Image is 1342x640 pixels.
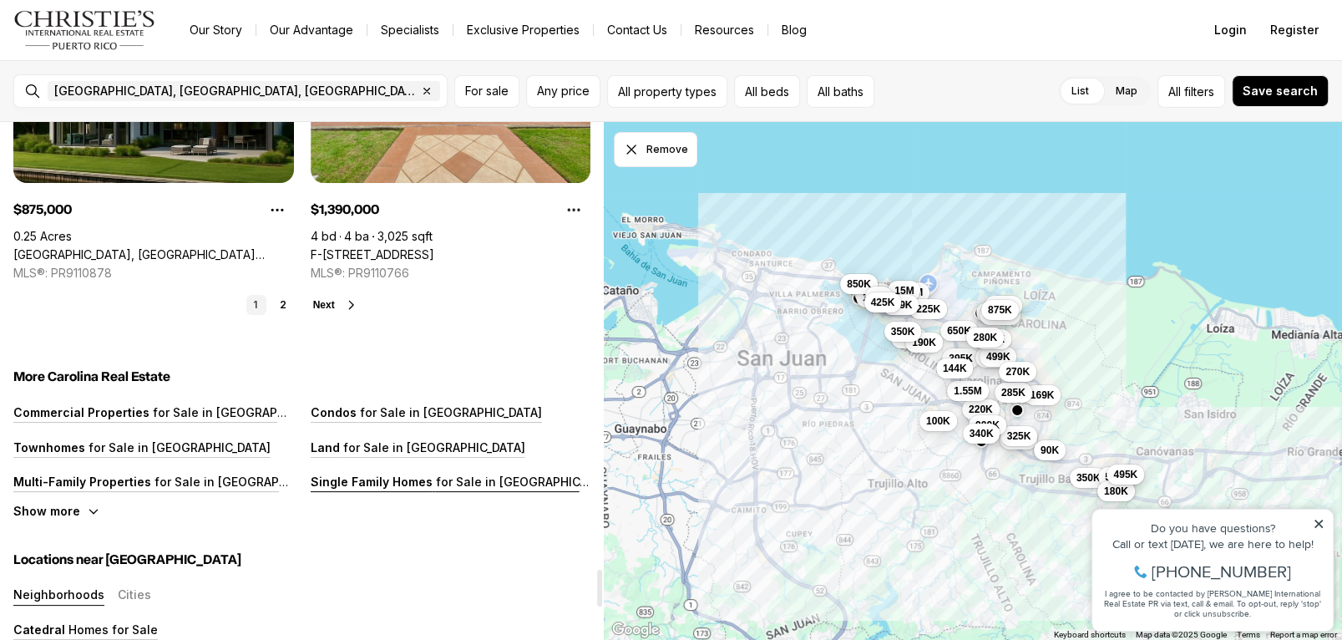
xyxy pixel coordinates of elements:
[256,18,367,42] a: Our Advantage
[986,349,1010,363] span: 499K
[962,399,1000,419] button: 220K
[864,292,902,312] button: 425K
[13,622,158,637] a: Catedral Homes for Sale
[840,273,878,293] button: 850K
[13,622,65,637] p: Catedral
[13,440,85,455] p: Townhomes
[149,405,335,419] p: for Sale in [GEOGRAPHIC_DATA]
[1107,464,1144,484] button: 495K
[1000,429,1037,449] button: 595K
[607,75,727,108] button: All property types
[905,332,943,352] button: 190K
[681,18,767,42] a: Resources
[847,277,871,290] span: 850K
[807,75,874,108] button: All baths
[865,287,893,307] button: 1M
[1098,466,1136,486] button: 550K
[311,475,433,489] p: Single Family Homes
[13,10,156,50] img: logo
[311,247,434,262] a: F-14 CALLE JAÉN, CAROLINA PR, 00983
[999,361,1036,381] button: 270K
[13,551,590,568] h5: Locations near [GEOGRAPHIC_DATA]
[1260,13,1329,47] button: Register
[1204,13,1257,47] button: Login
[311,405,542,419] a: Condos for Sale in [GEOGRAPHIC_DATA]
[1041,443,1059,456] span: 90K
[13,475,151,489] p: Multi-Family Properties
[974,328,1011,348] button: 212K
[357,405,542,419] p: for Sale in [GEOGRAPHIC_DATA]
[888,281,920,301] button: 15M
[912,335,936,348] span: 190K
[973,331,997,344] span: 280K
[940,320,978,340] button: 650K
[943,361,967,374] span: 144K
[313,299,335,311] span: Next
[1184,83,1214,100] span: filters
[976,302,1014,322] button: 250K
[13,440,271,455] a: Townhomes for Sale in [GEOGRAPHIC_DATA]
[13,475,337,489] a: Multi-Family Properties for Sale in [GEOGRAPHIC_DATA]
[1034,439,1066,460] button: 90K
[68,79,208,95] span: [PHONE_NUMBER]
[246,295,266,315] a: 1
[311,475,618,489] a: Single Family Homes for Sale in [GEOGRAPHIC_DATA]
[889,298,913,312] span: 589K
[986,307,1014,321] span: 1.39M
[891,325,915,338] span: 350K
[151,475,337,489] p: for Sale in [GEOGRAPHIC_DATA]
[919,410,957,430] button: 100K
[1102,76,1151,106] label: Map
[884,322,922,342] button: 350K
[1076,470,1101,484] span: 350K
[13,588,104,606] button: Neighborhoods
[313,298,358,312] button: Next
[1058,76,1102,106] label: List
[894,284,914,297] span: 15M
[980,346,1017,366] button: 499K
[13,368,590,385] h5: More Carolina Real Estate
[465,84,509,98] span: For sale
[1001,386,1025,399] span: 285K
[246,295,293,315] nav: Pagination
[13,405,335,419] a: Commercial Properties for Sale in [GEOGRAPHIC_DATA]
[985,296,1022,316] button: 850K
[13,405,149,419] p: Commercial Properties
[966,328,1004,348] button: 280K
[340,440,525,455] p: for Sale in [GEOGRAPHIC_DATA]
[947,323,971,337] span: 650K
[863,291,885,304] span: 1.4M
[1232,75,1329,107] button: Save search
[433,475,618,489] p: for Sale in [GEOGRAPHIC_DATA]
[1024,385,1061,405] button: 169K
[1105,470,1129,483] span: 550K
[882,295,919,315] button: 589K
[557,193,590,226] button: Property options
[898,331,922,344] span: 229K
[311,440,340,455] p: Land
[991,299,1015,312] span: 850K
[65,622,158,637] p: Homes for Sale
[594,18,681,42] button: Contact Us
[614,132,697,167] button: Dismiss drawing
[85,440,271,455] p: for Sale in [GEOGRAPHIC_DATA]
[980,304,1020,324] button: 1.39M
[18,53,241,65] div: Call or text [DATE], we are here to help!
[13,247,294,262] a: SEVILLA, CAROLINA PR, 00983
[526,75,600,108] button: Any price
[856,287,892,307] button: 1.4M
[963,424,1000,444] button: 340K
[1243,84,1318,98] span: Save search
[537,84,590,98] span: Any price
[981,299,1019,319] button: 875K
[1000,426,1038,446] button: 325K
[988,302,1012,316] span: 875K
[970,427,994,440] span: 340K
[453,18,593,42] a: Exclusive Properties
[975,348,1013,368] button: 399K
[311,405,357,419] p: Condos
[1214,23,1247,37] span: Login
[872,290,886,303] span: 1M
[13,504,100,518] button: Show more
[871,295,895,308] span: 425K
